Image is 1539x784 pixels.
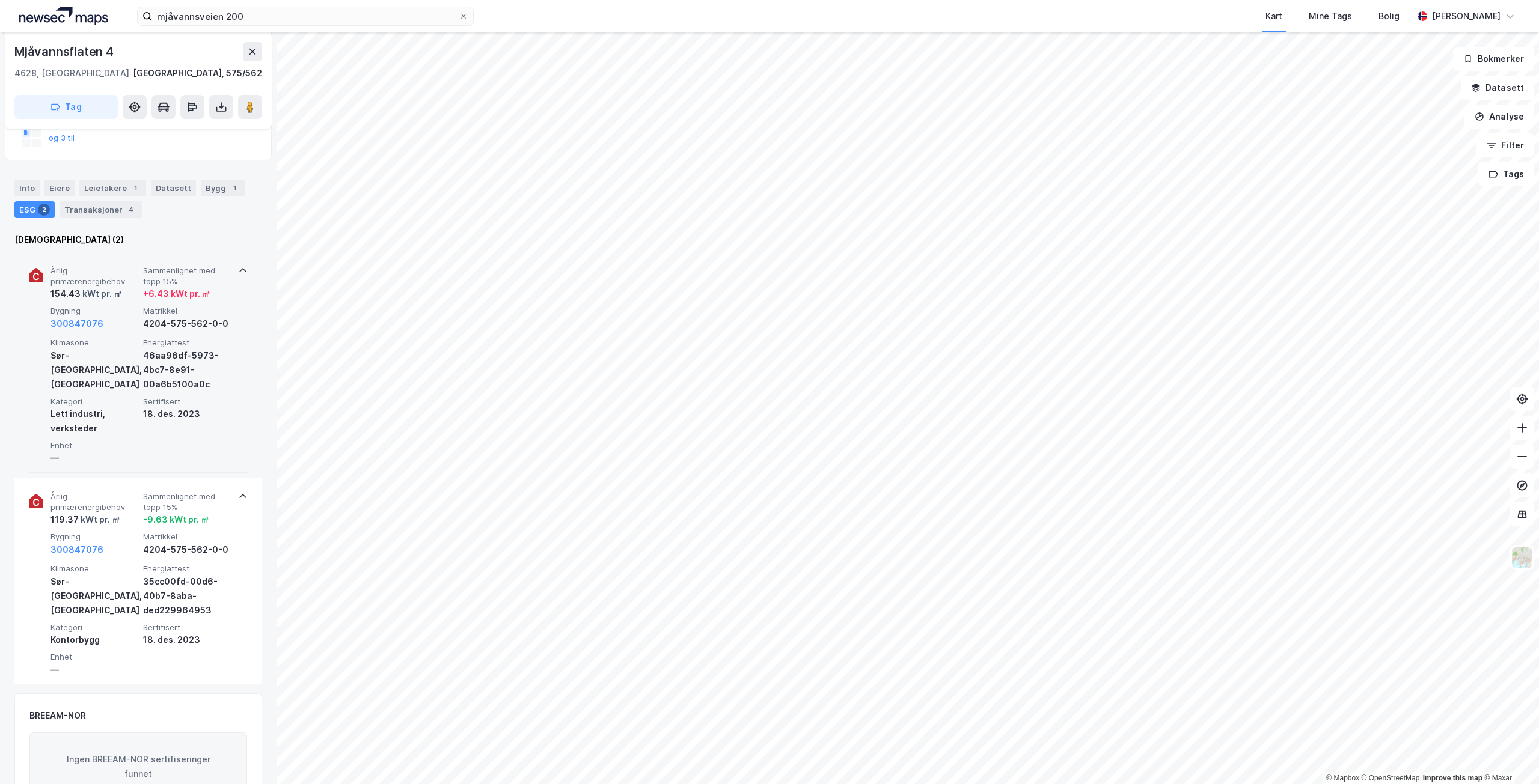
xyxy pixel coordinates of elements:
button: Filter [1476,133,1534,157]
span: Sertifisert [143,622,231,633]
div: Kontrollprogram for chat [1479,726,1539,784]
a: Mapbox [1326,774,1359,782]
button: Tag [14,95,118,119]
div: 4628, [GEOGRAPHIC_DATA] [14,66,129,81]
div: 1 [129,182,141,194]
span: Sammenlignet med topp 15% [143,491,231,512]
span: Årlig primærenergibehov [50,491,138,512]
div: + 6.43 kWt pr. ㎡ [143,287,210,301]
span: Klimasone [50,338,138,348]
button: Analyse [1464,105,1534,129]
div: Bygg [201,180,245,196]
button: 300847076 [50,542,103,557]
div: 119.37 [50,512,120,527]
div: Bolig [1378,9,1400,23]
div: kWt pr. ㎡ [79,512,120,527]
div: ESG [14,201,55,218]
img: Z [1511,546,1534,569]
div: -9.63 kWt pr. ㎡ [143,512,209,527]
span: Bygning [50,532,138,542]
div: Mjåvannsflaten 4 [14,42,116,61]
div: Mine Tags [1309,9,1352,23]
div: 4204-575-562-0-0 [143,542,231,557]
div: 4204-575-562-0-0 [143,317,231,331]
span: Energiattest [143,564,231,574]
div: Info [14,180,40,196]
div: Lett industri, verksteder [50,407,138,436]
span: Klimasone [50,564,138,574]
button: 300847076 [50,317,103,331]
img: logo.a4113a55bc3d86da70a041830d287a7e.svg [19,7,108,25]
span: Sertifisert [143,397,231,407]
div: 35cc00fd-00d6-40b7-8aba-ded229964953 [143,574,231,618]
button: Tags [1478,162,1534,186]
button: Bokmerker [1453,47,1534,71]
a: OpenStreetMap [1362,774,1420,782]
div: Datasett [151,180,196,196]
div: 18. des. 2023 [143,407,231,421]
div: 154.43 [50,287,122,301]
div: Sør-[GEOGRAPHIC_DATA], [GEOGRAPHIC_DATA] [50,348,138,392]
span: Årlig primærenergibehov [50,266,138,287]
span: Kategori [50,397,138,407]
span: Bygning [50,306,138,316]
button: Datasett [1461,76,1534,100]
div: Leietakere [79,180,146,196]
div: 18. des. 2023 [143,633,231,647]
span: Sammenlignet med topp 15% [143,266,231,287]
span: Enhet [50,652,138,662]
div: kWt pr. ㎡ [81,287,122,301]
div: Eiere [44,180,75,196]
span: Enhet [50,440,138,451]
div: — [50,663,138,677]
div: [PERSON_NAME] [1432,9,1501,23]
span: Matrikkel [143,532,231,542]
div: [DEMOGRAPHIC_DATA] (2) [14,232,262,247]
span: Matrikkel [143,306,231,316]
div: Transaksjoner [60,201,142,218]
div: BREEAM-NOR [29,708,86,723]
div: [GEOGRAPHIC_DATA], 575/562 [133,66,262,81]
iframe: Chat Widget [1479,726,1539,784]
span: Kategori [50,622,138,633]
div: Sør-[GEOGRAPHIC_DATA], [GEOGRAPHIC_DATA] [50,574,138,618]
div: Kontorbygg [50,633,138,647]
div: 46aa96df-5973-4bc7-8e91-00a6b5100a0c [143,348,231,392]
a: Improve this map [1423,774,1482,782]
div: 1 [228,182,240,194]
span: Energiattest [143,338,231,348]
div: 4 [125,204,137,216]
div: 2 [38,204,50,216]
div: Kart [1265,9,1282,23]
input: Søk på adresse, matrikkel, gårdeiere, leietakere eller personer [152,7,459,25]
div: — [50,451,138,465]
